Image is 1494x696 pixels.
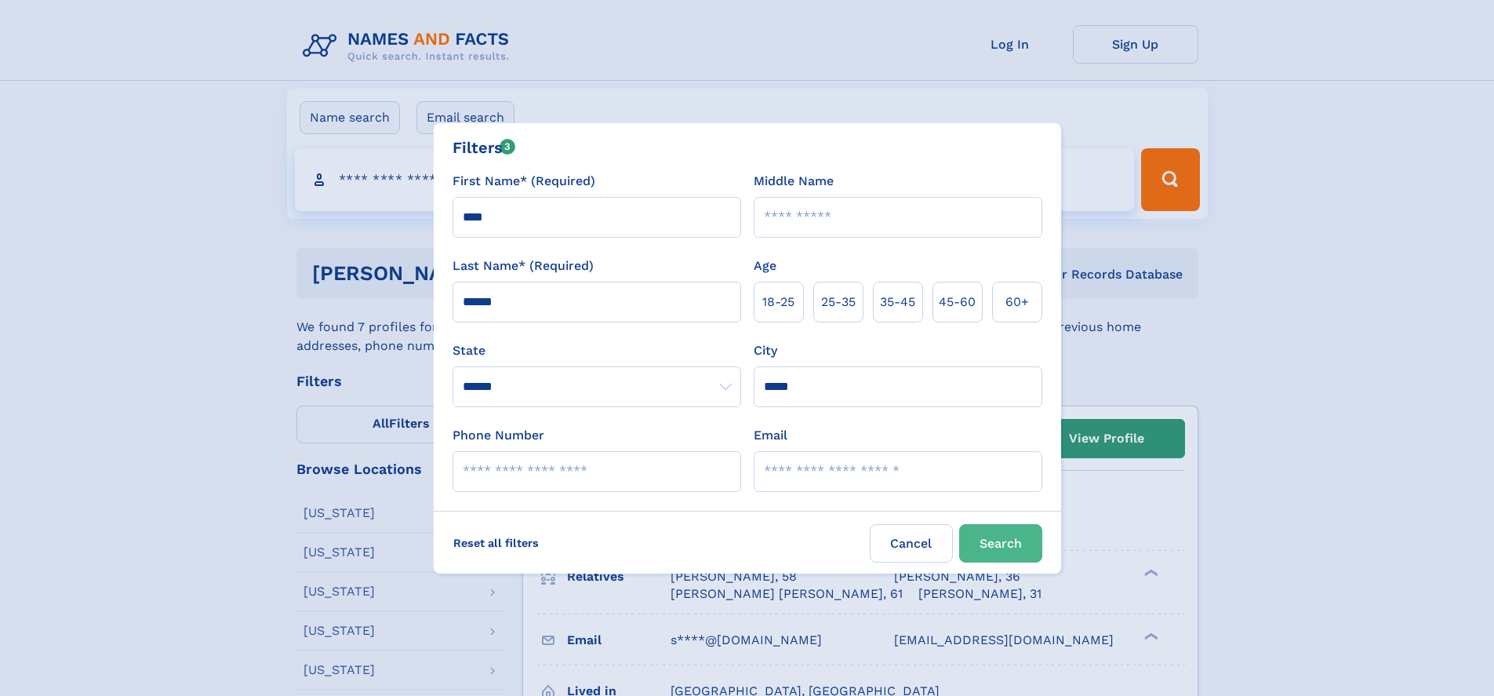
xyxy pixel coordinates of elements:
label: City [754,341,777,360]
span: 18‑25 [762,293,794,312]
label: Phone Number [453,426,544,445]
label: Last Name* (Required) [453,257,594,275]
span: 35‑45 [880,293,915,312]
label: Middle Name [754,172,834,191]
label: First Name* (Required) [453,172,595,191]
label: Email [754,426,787,445]
label: Age [754,257,776,275]
label: Cancel [870,524,953,563]
label: Reset all filters [443,524,549,562]
label: State [453,341,741,360]
span: 60+ [1005,293,1029,312]
button: Search [959,524,1042,563]
span: 25‑35 [821,293,856,312]
span: 45‑60 [939,293,976,312]
div: Filters [453,136,516,159]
